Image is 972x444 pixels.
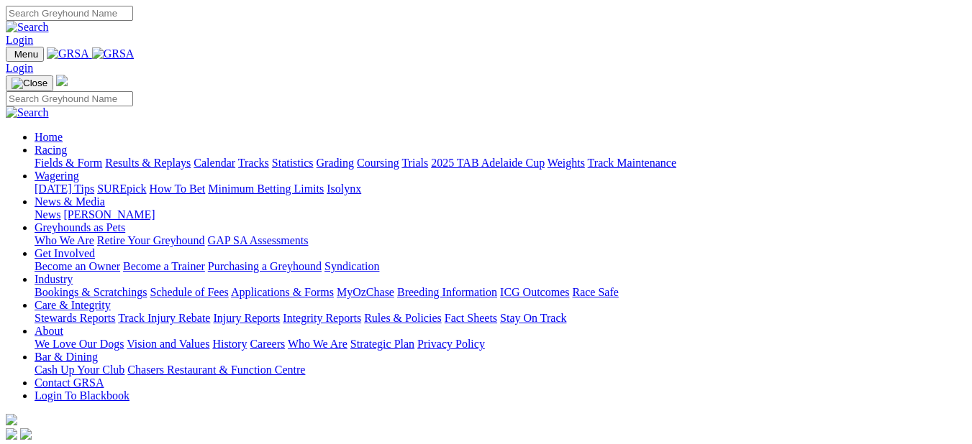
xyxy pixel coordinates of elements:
a: Strategic Plan [350,338,414,350]
img: GRSA [92,47,135,60]
a: Login [6,62,33,74]
a: Greyhounds as Pets [35,221,125,233]
a: Login [6,34,33,46]
a: Stewards Reports [35,312,115,324]
a: Breeding Information [397,286,497,298]
a: Chasers Restaurant & Function Centre [127,364,305,376]
a: News & Media [35,195,105,208]
input: Search [6,91,133,106]
a: Retire Your Greyhound [97,234,205,246]
a: [DATE] Tips [35,182,94,195]
div: About [35,338,966,351]
a: Who We Are [35,234,94,246]
div: Wagering [35,182,966,195]
a: Syndication [324,260,379,272]
a: Care & Integrity [35,299,111,311]
div: News & Media [35,208,966,221]
img: facebook.svg [6,428,17,440]
button: Toggle navigation [6,75,53,91]
a: Home [35,131,63,143]
a: Careers [250,338,285,350]
a: Coursing [357,157,399,169]
img: logo-grsa-white.png [56,75,68,86]
a: MyOzChase [337,286,394,298]
a: Injury Reports [213,312,280,324]
a: SUREpick [97,182,146,195]
img: Close [12,78,47,89]
a: Calendar [194,157,235,169]
a: Track Maintenance [588,157,676,169]
button: Toggle navigation [6,47,44,62]
input: Search [6,6,133,21]
a: Wagering [35,170,79,182]
a: We Love Our Dogs [35,338,124,350]
img: Search [6,106,49,119]
a: Who We Are [288,338,348,350]
a: Trials [401,157,428,169]
a: History [212,338,247,350]
a: Integrity Reports [283,312,361,324]
a: Rules & Policies [364,312,442,324]
a: Industry [35,273,73,285]
a: Purchasing a Greyhound [208,260,322,272]
a: ICG Outcomes [500,286,569,298]
a: Become an Owner [35,260,120,272]
img: twitter.svg [20,428,32,440]
a: Tracks [238,157,269,169]
div: Racing [35,157,966,170]
a: Racing [35,144,67,156]
a: Schedule of Fees [150,286,228,298]
img: logo-grsa-white.png [6,414,17,425]
a: Minimum Betting Limits [208,182,324,195]
a: Get Involved [35,247,95,259]
a: Isolynx [327,182,361,195]
img: Search [6,21,49,34]
a: Grading [317,157,354,169]
a: [PERSON_NAME] [63,208,155,221]
a: Cash Up Your Club [35,364,124,376]
a: Contact GRSA [35,376,104,389]
a: Bookings & Scratchings [35,286,147,298]
div: Greyhounds as Pets [35,234,966,247]
div: Bar & Dining [35,364,966,376]
a: Race Safe [572,286,618,298]
span: Menu [14,49,38,60]
a: News [35,208,60,221]
a: Track Injury Rebate [118,312,210,324]
a: Privacy Policy [417,338,485,350]
a: Stay On Track [500,312,566,324]
a: About [35,325,63,337]
a: Results & Replays [105,157,191,169]
a: Applications & Forms [231,286,334,298]
div: Get Involved [35,260,966,273]
a: Statistics [272,157,314,169]
div: Industry [35,286,966,299]
a: How To Bet [150,182,206,195]
a: Fields & Form [35,157,102,169]
a: Bar & Dining [35,351,98,363]
a: Weights [548,157,585,169]
a: Fact Sheets [445,312,497,324]
a: 2025 TAB Adelaide Cup [431,157,545,169]
div: Care & Integrity [35,312,966,325]
a: Login To Blackbook [35,389,130,402]
a: Become a Trainer [123,260,205,272]
a: GAP SA Assessments [208,234,309,246]
a: Vision and Values [127,338,209,350]
img: GRSA [47,47,89,60]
